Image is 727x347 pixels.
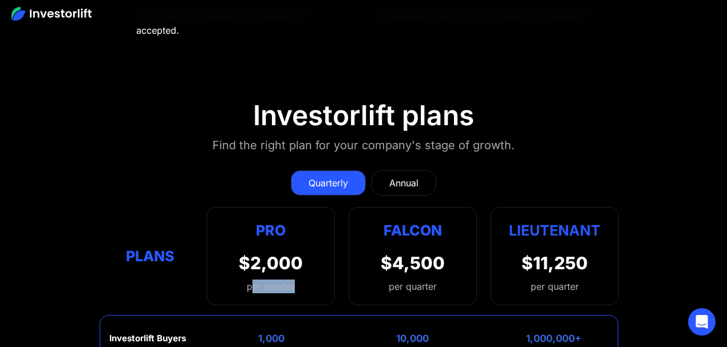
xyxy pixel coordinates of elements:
div: Plans [108,245,193,268]
div: Investorlift Buyers [109,333,186,344]
div: 1,000 [258,333,285,344]
div: per quarter [389,280,437,293]
div: 10,000 [396,333,429,344]
div: Annual [389,176,418,190]
div: per quarter [531,280,579,293]
div: $2,000 [239,253,303,273]
strong: Lieutenant [509,222,600,239]
div: Open Intercom Messenger [688,308,716,336]
div: Falcon [384,219,442,241]
div: $11,250 [521,253,588,273]
div: $4,500 [381,253,445,273]
div: Find the right plan for your company's stage of growth. [212,136,515,154]
div: Quarterly [309,176,348,190]
div: per quarter [239,280,303,293]
div: 1,000,000+ [526,333,582,344]
div: Investorlift plans [253,99,474,132]
div: Pro [239,219,303,241]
